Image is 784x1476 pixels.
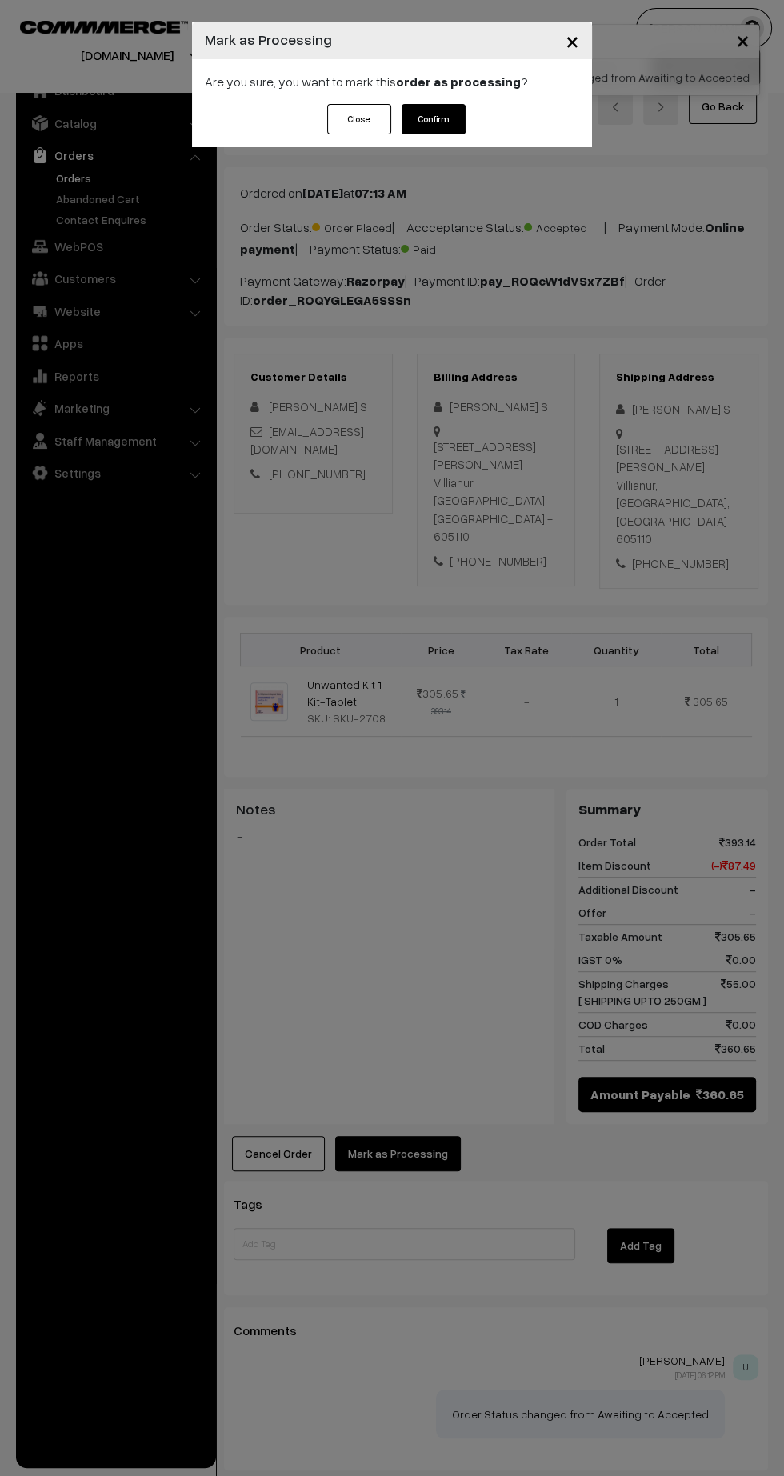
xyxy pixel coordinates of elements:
[192,59,592,104] div: Are you sure, you want to mark this ?
[402,104,466,134] button: Confirm
[205,29,332,50] h4: Mark as Processing
[327,104,391,134] button: Close
[396,74,521,90] strong: order as processing
[566,26,579,55] span: ×
[553,16,592,66] button: Close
